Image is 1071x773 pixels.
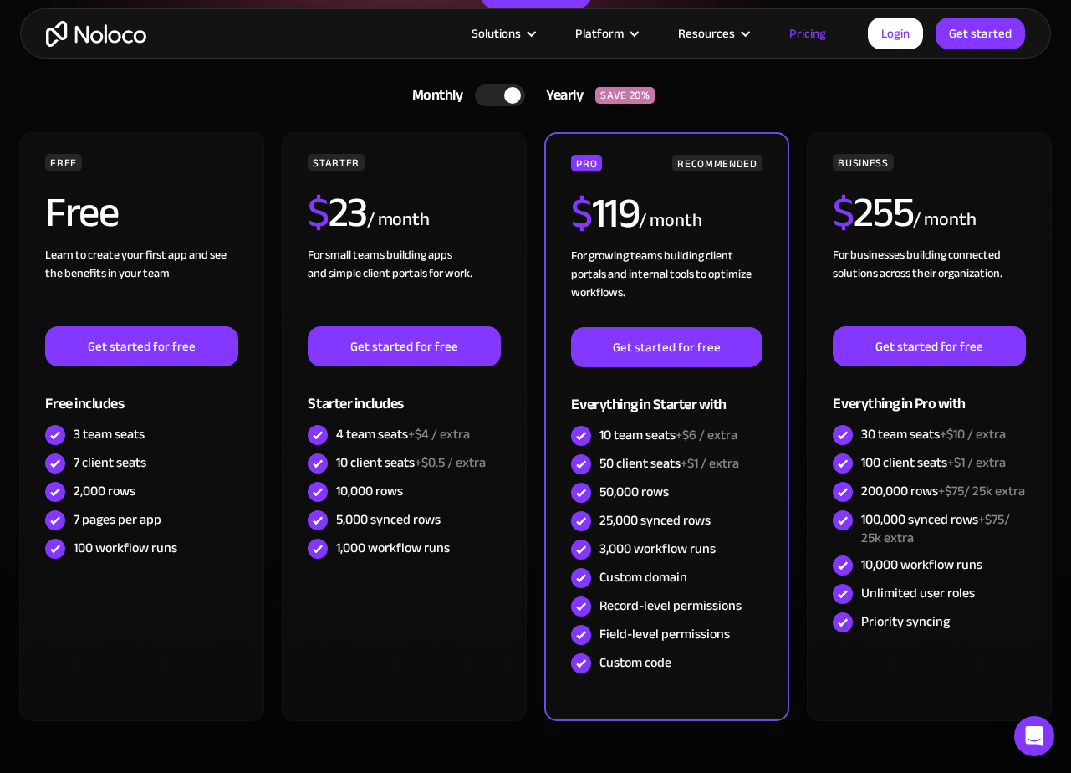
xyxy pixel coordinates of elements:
div: 7 client seats [74,453,146,472]
div: Record-level permissions [599,596,742,615]
div: / month [913,207,976,233]
div: 3 team seats [74,425,145,443]
a: Pricing [768,23,847,44]
span: +$1 / extra [947,450,1006,475]
span: $ [571,174,592,253]
span: +$75/ 25k extra [861,507,1010,550]
div: Everything in Starter with [571,367,762,422]
div: Platform [554,23,657,44]
div: BUSINESS [833,154,893,171]
div: 30 team seats [861,425,1006,443]
div: STARTER [308,154,364,171]
a: home [46,21,146,47]
div: PRO [571,155,602,171]
div: 5,000 synced rows [336,510,441,529]
div: For growing teams building client portals and internal tools to optimize workflows. [571,247,762,327]
div: Yearly [525,83,595,108]
span: +$10 / extra [940,422,1006,447]
div: 7 pages per app [74,510,161,529]
div: Open Intercom Messenger [1014,716,1054,756]
div: Solutions [472,23,521,44]
div: Custom domain [599,568,687,586]
div: 100 client seats [861,453,1006,472]
div: Field-level permissions [599,625,730,643]
div: 200,000 rows [861,482,1025,500]
div: Resources [657,23,768,44]
h2: 255 [833,192,913,233]
div: 1,000 workflow runs [336,539,450,557]
div: 10 team seats [599,426,737,444]
h2: Free [45,192,118,233]
div: Monthly [391,83,476,108]
a: Get started for free [571,327,762,367]
div: / month [367,207,430,233]
span: $ [833,173,854,252]
a: Get started for free [45,326,237,366]
span: $ [308,173,329,252]
div: 10 client seats [336,453,486,472]
div: Free includes [45,366,237,421]
div: Custom code [599,653,671,672]
div: 100,000 synced rows [861,510,1025,547]
div: 50 client seats [599,454,739,473]
span: +$75/ 25k extra [938,479,1025,504]
div: Solutions [451,23,554,44]
div: 10,000 rows [336,482,403,500]
span: +$4 / extra [408,422,470,447]
div: Learn to create your first app and see the benefits in your team ‍ [45,246,237,326]
h2: 119 [571,192,639,234]
div: 50,000 rows [599,483,669,501]
div: Starter includes [308,366,500,421]
div: For small teams building apps and simple client portals for work. ‍ [308,246,500,326]
div: Unlimited user roles [861,584,975,602]
a: Login [868,18,923,49]
div: Everything in Pro with [833,366,1025,421]
a: Get started [936,18,1025,49]
h2: 23 [308,192,367,233]
a: Get started for free [833,326,1025,366]
div: 2,000 rows [74,482,135,500]
div: 4 team seats [336,425,470,443]
div: RECOMMENDED [672,155,762,171]
div: / month [639,207,701,234]
div: SAVE 20% [595,87,655,104]
div: Resources [678,23,735,44]
div: 100 workflow runs [74,539,177,557]
a: Get started for free [308,326,500,366]
div: Platform [575,23,624,44]
span: +$0.5 / extra [415,450,486,475]
div: 25,000 synced rows [599,511,711,530]
div: Priority syncing [861,612,950,631]
span: +$1 / extra [681,451,739,476]
div: 3,000 workflow runs [599,540,716,558]
div: FREE [45,154,82,171]
div: For businesses building connected solutions across their organization. ‍ [833,246,1025,326]
span: +$6 / extra [676,422,737,448]
div: 10,000 workflow runs [861,555,982,574]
